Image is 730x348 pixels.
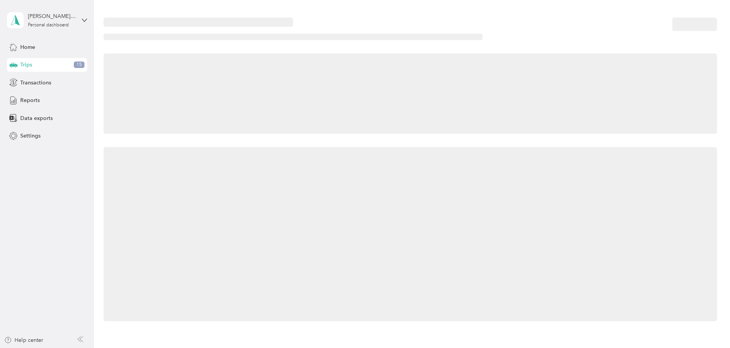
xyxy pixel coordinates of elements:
span: Trips [20,61,32,69]
iframe: Everlance-gr Chat Button Frame [687,305,730,348]
div: [PERSON_NAME][EMAIL_ADDRESS][PERSON_NAME][DOMAIN_NAME] [28,12,76,20]
div: Personal dashboard [28,23,69,28]
span: Settings [20,132,41,140]
button: Help center [4,336,43,344]
span: Data exports [20,114,53,122]
span: Reports [20,96,40,104]
span: Home [20,43,35,51]
span: 15 [74,62,84,68]
span: Transactions [20,79,51,87]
